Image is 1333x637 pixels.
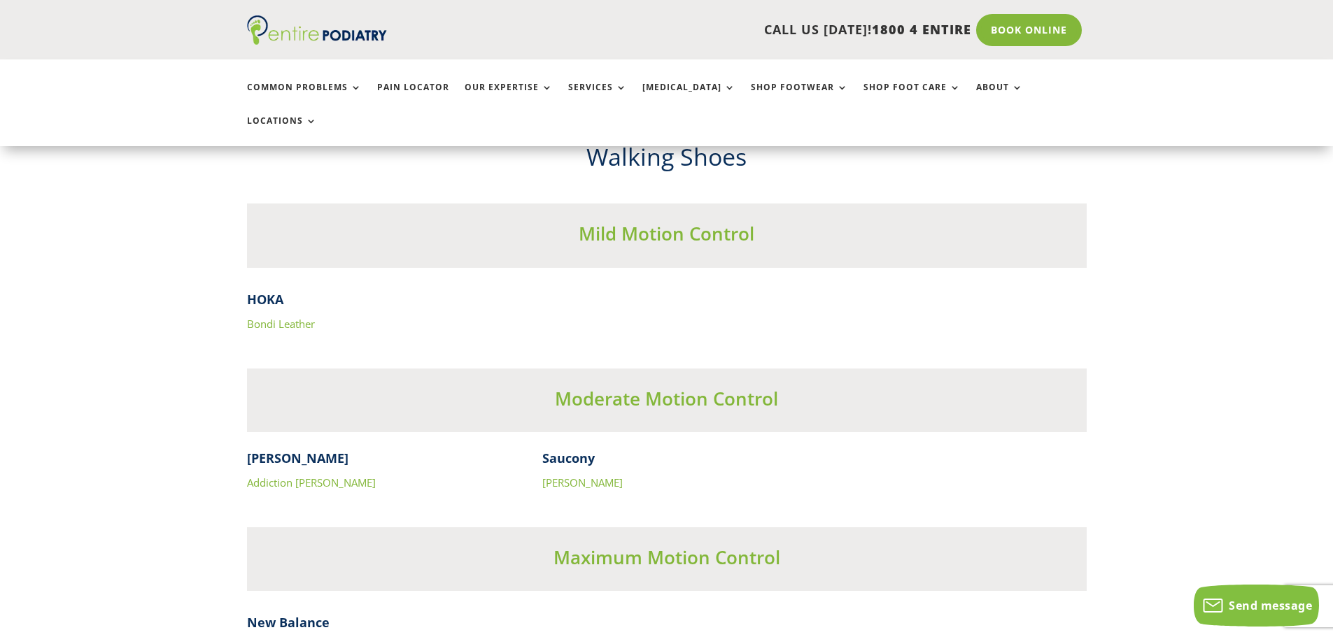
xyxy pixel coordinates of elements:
h3: Maximum Motion Control [247,545,1087,577]
h4: Saucony [542,450,791,474]
a: Shop Footwear [751,83,848,113]
a: [PERSON_NAME] [542,475,623,489]
button: Send message [1194,585,1319,627]
a: Common Problems [247,83,362,113]
p: CALL US [DATE]! [441,21,971,39]
a: Pain Locator [377,83,449,113]
span: 1800 4 ENTIRE [872,21,971,38]
a: Services [568,83,627,113]
a: Our Expertise [465,83,553,113]
a: Addiction [PERSON_NAME] [247,475,376,489]
a: Locations [247,116,317,146]
a: Bondi Leather [247,317,315,331]
img: logo (1) [247,15,387,45]
a: Book Online [976,14,1082,46]
h2: Walking Shoes [247,141,1087,181]
a: Shop Foot Care [863,83,961,113]
h3: Mild Motion Control [247,221,1087,253]
a: [MEDICAL_DATA] [642,83,735,113]
a: Entire Podiatry [247,34,387,48]
span: Send message [1229,598,1312,613]
h4: [PERSON_NAME] [247,450,496,474]
h4: HOKA [247,291,1087,315]
a: About [976,83,1023,113]
h3: Moderate Motion Control [247,386,1087,418]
